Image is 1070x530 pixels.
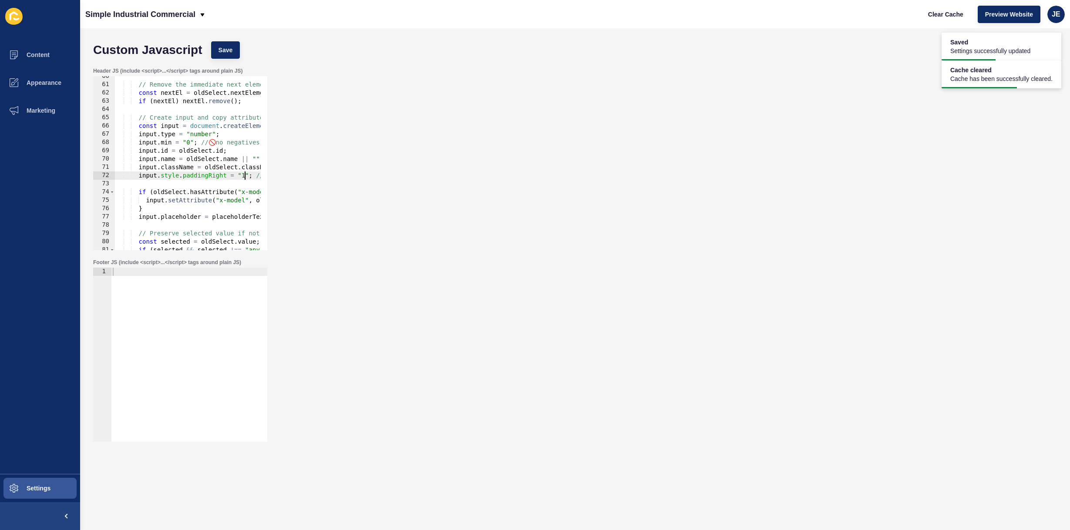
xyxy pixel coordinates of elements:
[921,6,971,23] button: Clear Cache
[93,46,202,54] h1: Custom Javascript
[93,67,242,74] label: Header JS (include <script>...</script> tags around plain JS)
[93,72,115,81] div: 60
[93,163,115,171] div: 71
[928,10,963,19] span: Clear Cache
[93,89,115,97] div: 62
[93,238,115,246] div: 80
[93,114,115,122] div: 65
[93,122,115,130] div: 66
[950,47,1030,55] span: Settings successfully updated
[85,3,195,25] p: Simple Industrial Commercial
[93,97,115,105] div: 63
[93,213,115,221] div: 77
[93,205,115,213] div: 76
[93,81,115,89] div: 61
[211,41,240,59] button: Save
[978,6,1040,23] button: Preview Website
[93,259,241,266] label: Footer JS (include <script>...</script> tags around plain JS)
[93,155,115,163] div: 70
[93,147,115,155] div: 69
[93,221,115,229] div: 78
[93,196,115,205] div: 75
[93,130,115,138] div: 67
[93,268,111,276] div: 1
[985,10,1033,19] span: Preview Website
[93,246,115,254] div: 81
[93,180,115,188] div: 73
[93,138,115,147] div: 68
[93,105,115,114] div: 64
[950,74,1053,83] span: Cache has been successfully cleared.
[93,229,115,238] div: 79
[950,66,1053,74] span: Cache cleared
[93,171,115,180] div: 72
[950,38,1030,47] span: Saved
[219,46,233,54] span: Save
[93,188,115,196] div: 74
[1052,10,1060,19] span: JE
